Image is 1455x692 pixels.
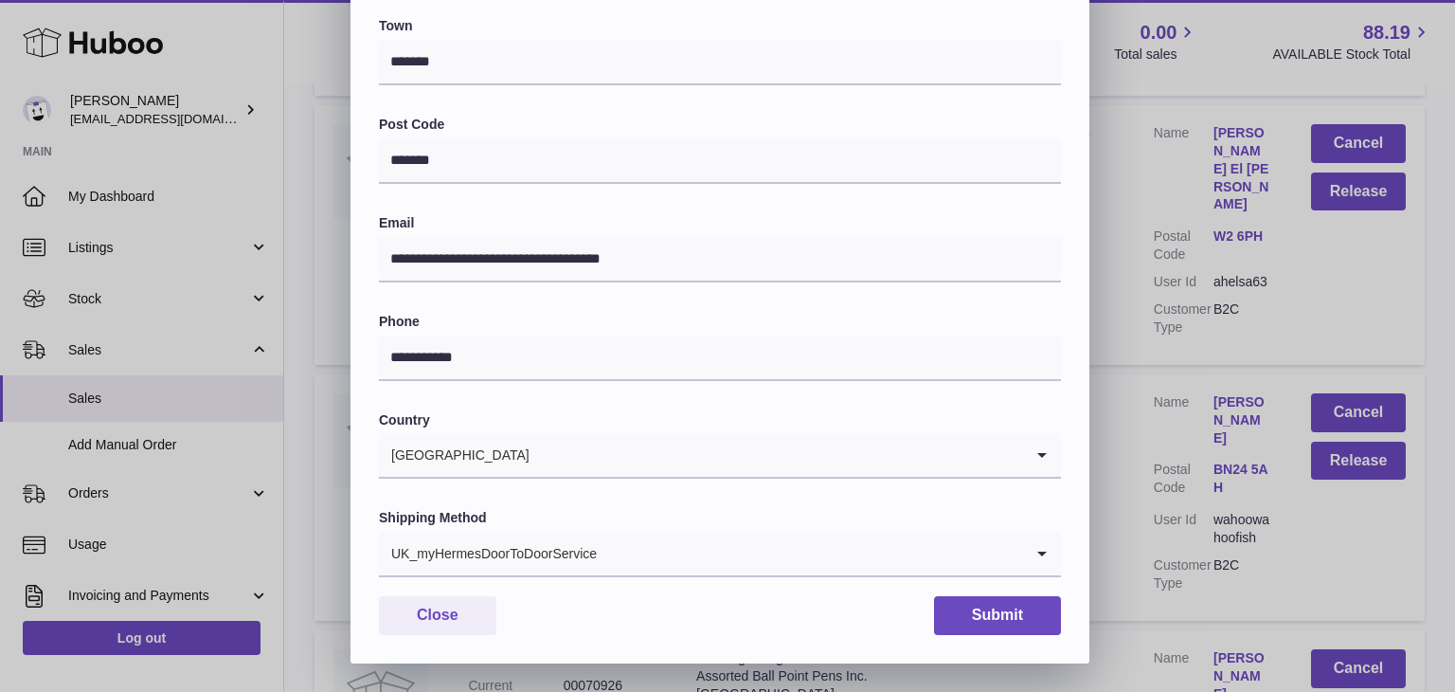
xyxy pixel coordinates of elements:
button: Close [379,596,496,635]
input: Search for option [598,532,1023,575]
label: Post Code [379,116,1061,134]
span: [GEOGRAPHIC_DATA] [379,433,530,477]
input: Search for option [530,433,1023,477]
div: Search for option [379,532,1061,577]
button: Submit [934,596,1061,635]
label: Phone [379,313,1061,331]
div: Search for option [379,433,1061,479]
label: Shipping Method [379,509,1061,527]
span: UK_myHermesDoorToDoorService [379,532,598,575]
label: Email [379,214,1061,232]
label: Country [379,411,1061,429]
label: Town [379,17,1061,35]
